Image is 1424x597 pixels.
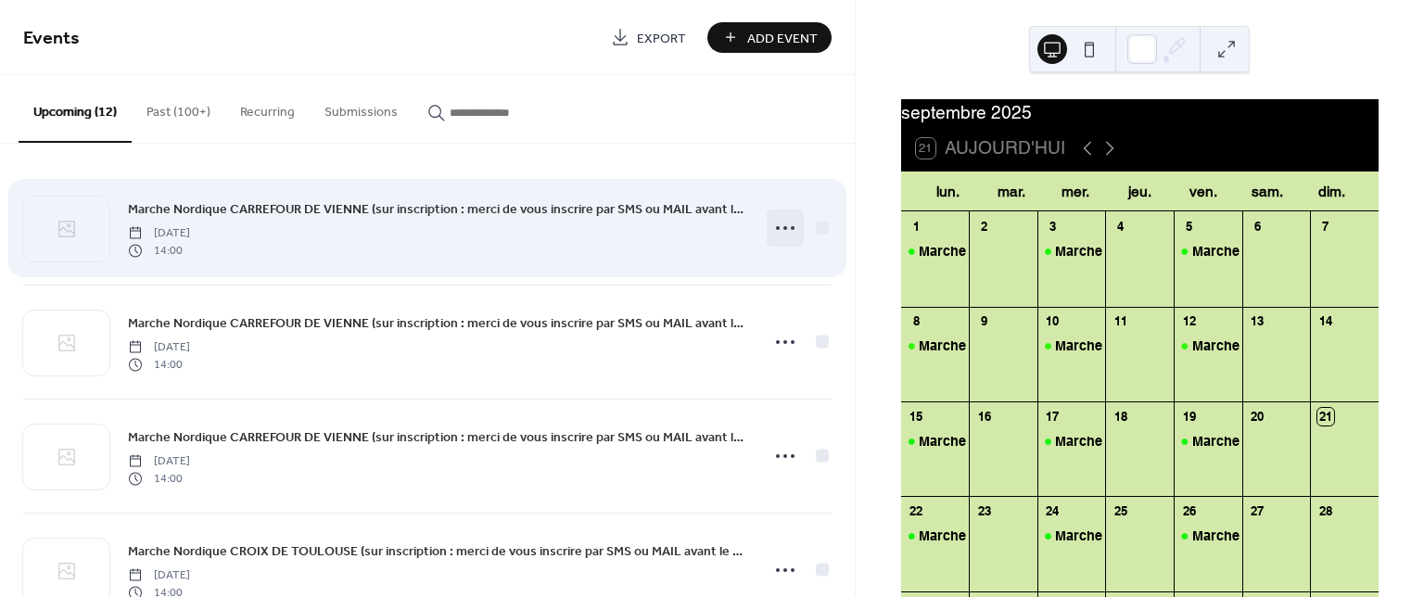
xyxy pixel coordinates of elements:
[128,470,190,487] span: 14:00
[901,432,970,451] div: Marche Nordique FAISANDERIE (sur inscription : merci de vous inscrire par SMS ou MAIL avant le 14...
[1180,313,1197,330] div: 12
[597,22,700,53] a: Export
[225,75,310,141] button: Recurring
[128,428,747,448] span: Marche Nordique CARREFOUR DE VIENNE (sur inscription : merci de vous inscrire par SMS ou MAIL ava...
[128,200,747,220] span: Marche Nordique CARREFOUR DE VIENNE (sur inscription : merci de vous inscrire par SMS ou MAIL ava...
[1180,408,1197,425] div: 19
[128,540,747,562] a: Marche Nordique CROIX DE TOULOUSE (sur inscription : merci de vous inscrire par SMS ou MAIL avant...
[1112,503,1129,520] div: 25
[908,218,924,235] div: 1
[975,503,992,520] div: 23
[1112,313,1129,330] div: 11
[1044,313,1061,330] div: 10
[901,527,970,545] div: Marche Nordique CARREFOUR DE VIENNE (sur inscription : merci de vous inscrire par SMS ou MAIL ava...
[1317,313,1334,330] div: 14
[908,313,924,330] div: 8
[128,426,747,448] a: Marche Nordique CARREFOUR DE VIENNE (sur inscription : merci de vous inscrire par SMS ou MAIL ava...
[310,75,413,141] button: Submissions
[1174,337,1242,355] div: Marche Nordique FRANCHARD (sur inscription : merci de vous inscrire par SMS ou MAIL avant le 11/0...
[128,453,190,470] span: [DATE]
[1317,503,1334,520] div: 28
[128,312,747,334] a: Marche Nordique CARREFOUR DE VIENNE (sur inscription : merci de vous inscrire par SMS ou MAIL ava...
[128,242,190,259] span: 14:00
[901,337,970,355] div: Marche Nordique FRANCHARD (sur inscription : merci de vous inscrire par SMS ou MAIL avant le 07/0...
[128,314,747,334] span: Marche Nordique CARREFOUR DE VIENNE (sur inscription : merci de vous inscrire par SMS ou MAIL ava...
[1112,408,1129,425] div: 18
[1317,408,1334,425] div: 21
[1172,171,1236,211] div: ven.
[128,356,190,373] span: 14:00
[901,242,970,260] div: Marche Nordique APREMONT (sur inscription : merci de vous inscrire par SMS ou MAIL avant le 31/08...
[901,99,1379,126] div: septembre 2025
[637,29,686,48] span: Export
[908,503,924,520] div: 22
[1037,337,1106,355] div: Marche Nordique FRANCHARD (sur inscription : merci de vous inscrire par SMS ou MAIL avant le 09/0...
[1044,218,1061,235] div: 3
[1044,503,1061,520] div: 24
[1249,503,1265,520] div: 27
[908,408,924,425] div: 15
[128,339,190,356] span: [DATE]
[1236,171,1300,211] div: sam.
[128,198,747,220] a: Marche Nordique CARREFOUR DE VIENNE (sur inscription : merci de vous inscrire par SMS ou MAIL ava...
[975,408,992,425] div: 16
[23,20,80,57] span: Events
[1037,242,1106,260] div: Marche Nordique APREMONT (sur inscription : merci de vous inscrire par SMS ou MAIL avant le 02/09...
[1112,218,1129,235] div: 4
[128,225,190,242] span: [DATE]
[128,567,190,584] span: [DATE]
[1249,313,1265,330] div: 13
[916,171,980,211] div: lun.
[1108,171,1172,211] div: jeu.
[1044,171,1108,211] div: mer.
[1044,408,1061,425] div: 17
[975,218,992,235] div: 2
[980,171,1044,211] div: mar.
[1037,527,1106,545] div: Marche Nordique CARREFOUR DE VIENNE (sur inscription : merci de vous inscrire par SMS ou MAIL ava...
[747,29,818,48] span: Add Event
[975,313,992,330] div: 9
[1174,527,1242,545] div: Marche Nordique CARREFOUR DE VIENNE (sur inscription : merci de vous inscrire par SMS ou MAIL ava...
[1180,503,1197,520] div: 26
[19,75,132,143] button: Upcoming (12)
[1174,242,1242,260] div: Marche Nordique APREMONT (sur inscription : merci de vous inscrire par SMS ou MAIL avant le 04/09...
[1174,432,1242,451] div: Marche Nordique FAISANDERIE (sur inscription : merci de vous inscrire par SMS ou MAIL avant le 18...
[1037,432,1106,451] div: Marche Nordique FAISANDERIE (sur inscription : merci de vous inscrire par SMS ou MAIL avant le 16...
[128,542,747,562] span: Marche Nordique CROIX DE TOULOUSE (sur inscription : merci de vous inscrire par SMS ou MAIL avant...
[1180,218,1197,235] div: 5
[1317,218,1334,235] div: 7
[707,22,832,53] button: Add Event
[1300,171,1364,211] div: dim.
[1249,408,1265,425] div: 20
[1249,218,1265,235] div: 6
[132,75,225,141] button: Past (100+)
